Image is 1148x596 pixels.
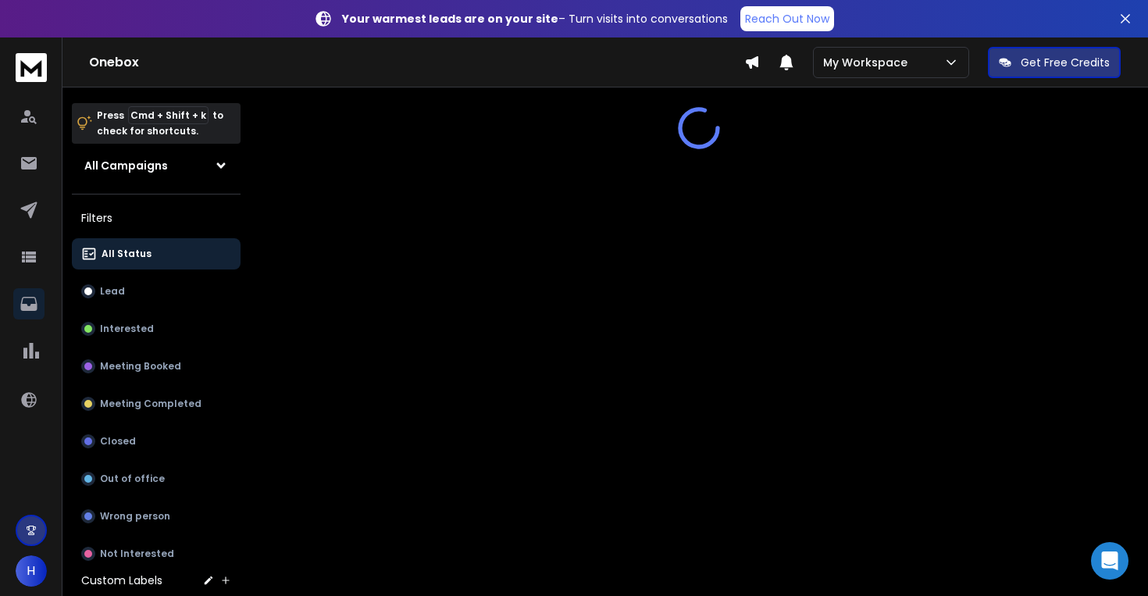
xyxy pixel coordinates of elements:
[16,555,47,587] button: H
[1091,542,1128,580] div: Open Intercom Messenger
[342,11,558,27] strong: Your warmest leads are on your site
[72,501,241,532] button: Wrong person
[72,313,241,344] button: Interested
[100,510,170,523] p: Wrong person
[102,248,152,260] p: All Status
[16,53,47,82] img: logo
[81,573,162,588] h3: Custom Labels
[72,351,241,382] button: Meeting Booked
[72,538,241,569] button: Not Interested
[988,47,1121,78] button: Get Free Credits
[72,426,241,457] button: Closed
[100,548,174,560] p: Not Interested
[100,398,201,410] p: Meeting Completed
[100,435,136,448] p: Closed
[100,285,125,298] p: Lead
[72,238,241,269] button: All Status
[100,360,181,373] p: Meeting Booked
[745,11,829,27] p: Reach Out Now
[823,55,914,70] p: My Workspace
[72,463,241,494] button: Out of office
[72,388,241,419] button: Meeting Completed
[100,323,154,335] p: Interested
[128,106,209,124] span: Cmd + Shift + k
[72,207,241,229] h3: Filters
[100,473,165,485] p: Out of office
[1021,55,1110,70] p: Get Free Credits
[89,53,744,72] h1: Onebox
[740,6,834,31] a: Reach Out Now
[84,158,168,173] h1: All Campaigns
[342,11,728,27] p: – Turn visits into conversations
[97,108,223,139] p: Press to check for shortcuts.
[72,276,241,307] button: Lead
[72,150,241,181] button: All Campaigns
